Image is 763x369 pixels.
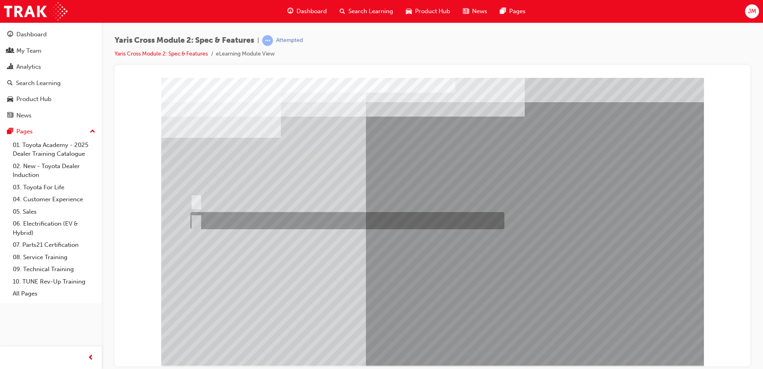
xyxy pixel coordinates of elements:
span: pages-icon [500,6,506,16]
a: 07. Parts21 Certification [10,239,99,251]
div: Product Hub [16,95,51,104]
span: Search Learning [348,7,393,16]
span: News [472,7,487,16]
span: guage-icon [287,6,293,16]
a: 06. Electrification (EV & Hybrid) [10,218,99,239]
span: search-icon [7,80,13,87]
span: news-icon [7,112,13,119]
a: guage-iconDashboard [281,3,333,20]
span: guage-icon [7,31,13,38]
div: Dashboard [16,30,47,39]
a: Analytics [3,60,99,74]
span: news-icon [463,6,469,16]
a: news-iconNews [457,3,494,20]
span: people-icon [7,48,13,55]
span: Pages [509,7,526,16]
a: Dashboard [3,27,99,42]
div: Pages [16,127,33,136]
a: 09. Technical Training [10,263,99,276]
a: 03. Toyota For Life [10,181,99,194]
div: Attempted [276,37,303,44]
a: Search Learning [3,76,99,91]
span: Dashboard [297,7,327,16]
div: Search Learning [16,79,61,88]
span: up-icon [90,127,95,137]
span: Yaris Cross Module 2: Spec & Features [115,36,254,45]
a: Product Hub [3,92,99,107]
span: Product Hub [415,7,450,16]
a: My Team [3,44,99,58]
a: car-iconProduct Hub [399,3,457,20]
span: search-icon [340,6,345,16]
li: eLearning Module View [216,50,275,59]
a: Yaris Cross Module 2: Spec & Features [115,50,208,57]
a: 05. Sales [10,206,99,218]
button: Pages [3,124,99,139]
div: Analytics [16,62,41,71]
a: pages-iconPages [494,3,532,20]
a: search-iconSearch Learning [333,3,399,20]
span: prev-icon [88,353,94,363]
span: car-icon [7,96,13,103]
span: car-icon [406,6,412,16]
span: learningRecordVerb_ATTEMPT-icon [262,35,273,46]
a: 02. New - Toyota Dealer Induction [10,160,99,181]
span: chart-icon [7,63,13,71]
a: All Pages [10,288,99,300]
a: 08. Service Training [10,251,99,264]
button: JM [745,4,759,18]
span: pages-icon [7,128,13,135]
a: 10. TUNE Rev-Up Training [10,276,99,288]
div: News [16,111,32,120]
a: News [3,108,99,123]
div: My Team [16,46,42,56]
a: 04. Customer Experience [10,193,99,206]
a: 01. Toyota Academy - 2025 Dealer Training Catalogue [10,139,99,160]
span: JM [748,7,756,16]
span: | [257,36,259,45]
img: Trak [4,2,67,20]
button: DashboardMy TeamAnalyticsSearch LearningProduct HubNews [3,26,99,124]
